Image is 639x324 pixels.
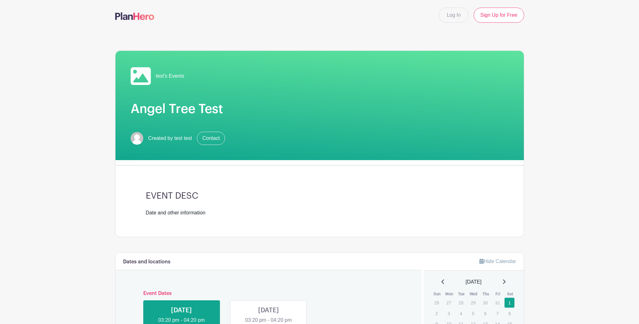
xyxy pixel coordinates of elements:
[492,291,504,297] th: Fri
[138,291,399,297] h6: Event Dates
[474,8,524,23] a: Sign Up for Free
[480,291,492,297] th: Thu
[146,191,494,201] h3: EVENT DESC
[444,298,454,308] p: 27
[468,309,478,318] p: 5
[148,135,192,142] span: Created by test test
[131,101,509,117] h1: Angel Tree Test
[431,298,442,308] p: 26
[480,309,490,318] p: 6
[444,309,454,318] p: 3
[197,132,225,145] a: Contact
[455,291,468,297] th: Tue
[479,259,516,264] a: Hide Calendar
[504,297,515,308] a: 1
[431,309,442,318] p: 2
[492,298,503,308] p: 31
[146,209,494,217] div: Date and other information
[456,309,466,318] p: 4
[466,278,482,286] span: [DATE]
[468,298,478,308] p: 29
[443,291,456,297] th: Mon
[504,291,516,297] th: Sat
[456,298,466,308] p: 28
[131,132,143,145] img: default-ce2991bfa6775e67f084385cd625a349d9dcbb7a52a09fb2fda1e96e2d18dcdb.png
[123,259,170,265] h6: Dates and locations
[115,12,154,20] img: logo-507f7623f17ff9eddc593b1ce0a138ce2505c220e1c5a4e2b4648c50719b7d32.svg
[480,298,490,308] p: 30
[492,309,503,318] p: 7
[156,72,184,80] span: test's Events
[431,291,443,297] th: Sun
[504,309,515,318] p: 8
[468,291,480,297] th: Wed
[439,8,469,23] a: Log In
